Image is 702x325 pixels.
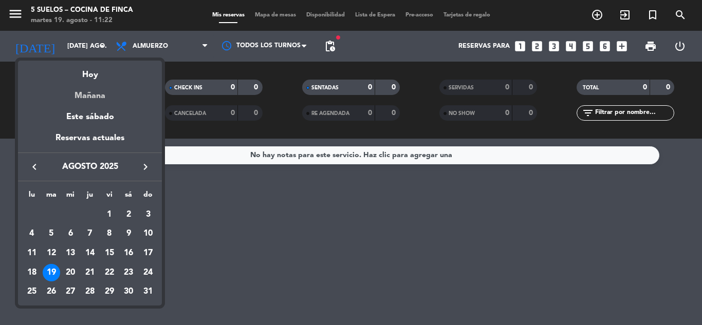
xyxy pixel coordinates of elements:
div: 8 [101,225,118,242]
td: 28 de agosto de 2025 [80,282,100,302]
button: keyboard_arrow_right [136,160,155,174]
td: 2 de agosto de 2025 [119,205,139,224]
td: 22 de agosto de 2025 [100,263,119,282]
td: 29 de agosto de 2025 [100,282,119,302]
div: 7 [81,225,99,242]
div: 12 [43,244,60,262]
td: 20 de agosto de 2025 [61,263,80,282]
div: Hoy [18,61,162,82]
div: 25 [23,283,41,301]
td: 15 de agosto de 2025 [100,243,119,263]
div: 9 [120,225,137,242]
td: 13 de agosto de 2025 [61,243,80,263]
th: domingo [138,189,158,205]
td: 18 de agosto de 2025 [22,263,42,282]
td: 21 de agosto de 2025 [80,263,100,282]
th: jueves [80,189,100,205]
td: 17 de agosto de 2025 [138,243,158,263]
th: viernes [100,189,119,205]
div: 30 [120,283,137,301]
div: 6 [62,225,79,242]
th: miércoles [61,189,80,205]
td: 23 de agosto de 2025 [119,263,139,282]
div: 1 [101,206,118,223]
td: 10 de agosto de 2025 [138,224,158,244]
td: 27 de agosto de 2025 [61,282,80,302]
td: 16 de agosto de 2025 [119,243,139,263]
div: 24 [139,264,157,281]
td: 30 de agosto de 2025 [119,282,139,302]
div: 15 [101,244,118,262]
div: 13 [62,244,79,262]
div: 26 [43,283,60,301]
div: 14 [81,244,99,262]
div: 21 [81,264,99,281]
div: 17 [139,244,157,262]
div: 5 [43,225,60,242]
div: 27 [62,283,79,301]
td: 11 de agosto de 2025 [22,243,42,263]
td: 19 de agosto de 2025 [42,263,61,282]
span: agosto 2025 [44,160,136,174]
td: 3 de agosto de 2025 [138,205,158,224]
div: 22 [101,264,118,281]
th: martes [42,189,61,205]
div: 2 [120,206,137,223]
td: 5 de agosto de 2025 [42,224,61,244]
div: 23 [120,264,137,281]
div: 20 [62,264,79,281]
div: 19 [43,264,60,281]
td: 31 de agosto de 2025 [138,282,158,302]
td: 25 de agosto de 2025 [22,282,42,302]
div: 16 [120,244,137,262]
div: 10 [139,225,157,242]
td: 8 de agosto de 2025 [100,224,119,244]
td: AGO. [22,205,100,224]
td: 1 de agosto de 2025 [100,205,119,224]
td: 4 de agosto de 2025 [22,224,42,244]
td: 26 de agosto de 2025 [42,282,61,302]
th: sábado [119,189,139,205]
div: 18 [23,264,41,281]
div: 31 [139,283,157,301]
td: 9 de agosto de 2025 [119,224,139,244]
div: Mañana [18,82,162,103]
div: 4 [23,225,41,242]
div: 29 [101,283,118,301]
td: 6 de agosto de 2025 [61,224,80,244]
div: Este sábado [18,103,162,131]
div: Reservas actuales [18,131,162,152]
td: 14 de agosto de 2025 [80,243,100,263]
td: 7 de agosto de 2025 [80,224,100,244]
td: 12 de agosto de 2025 [42,243,61,263]
button: keyboard_arrow_left [25,160,44,174]
i: keyboard_arrow_right [139,161,152,173]
td: 24 de agosto de 2025 [138,263,158,282]
div: 11 [23,244,41,262]
i: keyboard_arrow_left [28,161,41,173]
th: lunes [22,189,42,205]
div: 3 [139,206,157,223]
div: 28 [81,283,99,301]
